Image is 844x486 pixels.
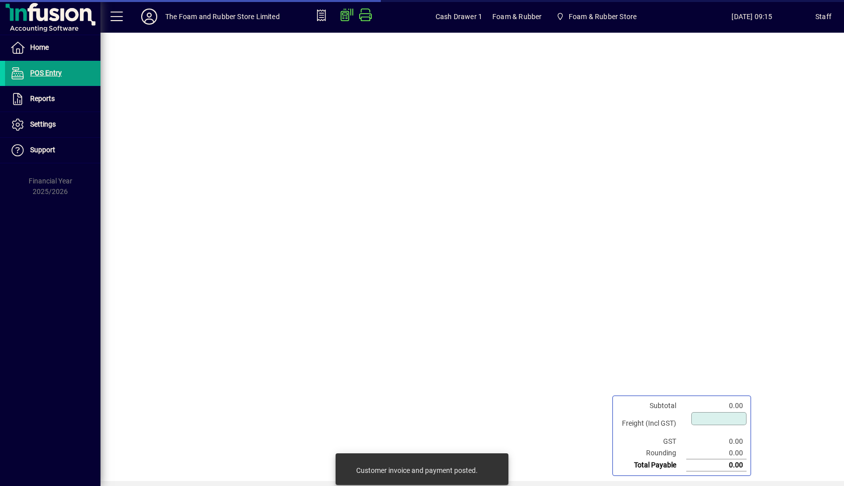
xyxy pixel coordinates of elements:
td: Subtotal [617,400,686,412]
span: [DATE] 09:15 [689,9,815,25]
span: Foam & Rubber [492,9,542,25]
td: Rounding [617,447,686,459]
a: Reports [5,86,100,112]
div: Customer invoice and payment posted. [356,465,478,475]
button: Profile [133,8,165,26]
a: Settings [5,112,100,137]
span: Foam & Rubber Store [552,8,641,26]
div: The Foam and Rubber Store Limited [165,9,280,25]
span: Settings [30,120,56,128]
td: GST [617,436,686,447]
div: Staff [815,9,831,25]
td: 0.00 [686,447,747,459]
a: Support [5,138,100,163]
td: Total Payable [617,459,686,471]
span: Home [30,43,49,51]
td: 0.00 [686,459,747,471]
td: 0.00 [686,400,747,412]
span: POS Entry [30,69,62,77]
span: Cash Drawer 1 [436,9,482,25]
td: 0.00 [686,436,747,447]
a: Home [5,35,100,60]
span: Support [30,146,55,154]
span: Reports [30,94,55,103]
span: Foam & Rubber Store [569,9,637,25]
td: Freight (Incl GST) [617,412,686,436]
